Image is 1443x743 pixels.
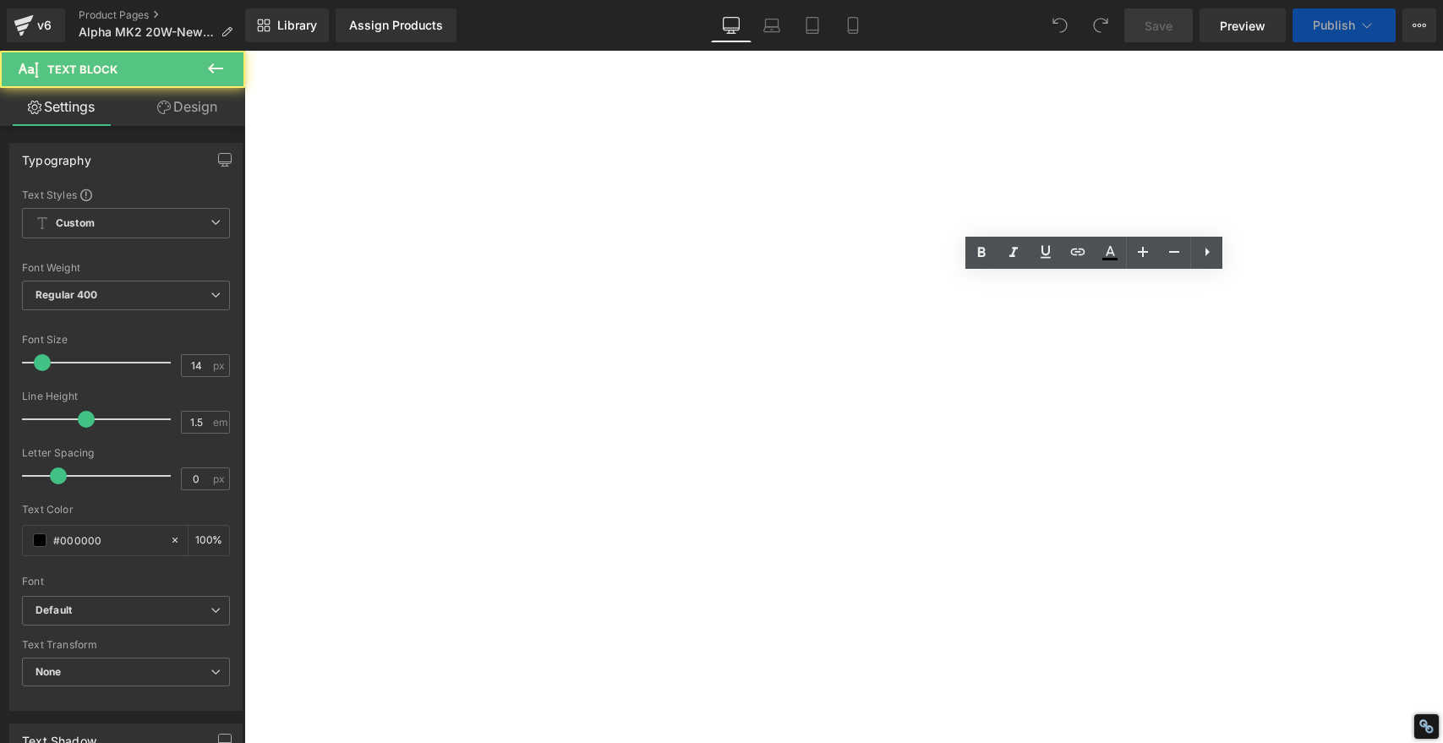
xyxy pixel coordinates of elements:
button: More [1402,8,1436,42]
span: Preview [1220,17,1265,35]
a: Preview [1200,8,1286,42]
div: Assign Products [349,19,443,32]
a: Design [126,88,249,126]
a: New Library [245,8,329,42]
b: None [36,665,62,678]
span: px [213,360,227,371]
div: Typography [22,144,91,167]
button: Undo [1043,8,1077,42]
button: Redo [1084,8,1118,42]
span: Publish [1313,19,1355,32]
div: Text Styles [22,188,230,201]
a: Tablet [792,8,833,42]
div: Text Color [22,504,230,516]
div: Font Size [22,334,230,346]
span: px [213,473,227,484]
b: Regular 400 [36,288,98,301]
a: v6 [7,8,65,42]
button: Publish [1293,8,1396,42]
div: Font [22,576,230,587]
a: Mobile [833,8,873,42]
div: Restore Info Box &#10;&#10;NoFollow Info:&#10; META-Robots NoFollow: &#09;true&#10; META-Robots N... [1418,718,1435,735]
span: Alpha MK2 20W-Newest [79,25,214,39]
div: v6 [34,14,55,36]
div: % [189,526,229,555]
a: Desktop [711,8,752,42]
div: Font Weight [22,262,230,274]
span: Save [1145,17,1172,35]
div: Letter Spacing [22,447,230,459]
b: Custom [56,216,95,231]
span: em [213,417,227,428]
span: Text Block [47,63,118,76]
div: Line Height [22,391,230,402]
span: Library [277,18,317,33]
a: Laptop [752,8,792,42]
div: Text Transform [22,639,230,651]
input: Color [53,531,161,549]
a: Product Pages [79,8,246,22]
i: Default [36,604,72,618]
